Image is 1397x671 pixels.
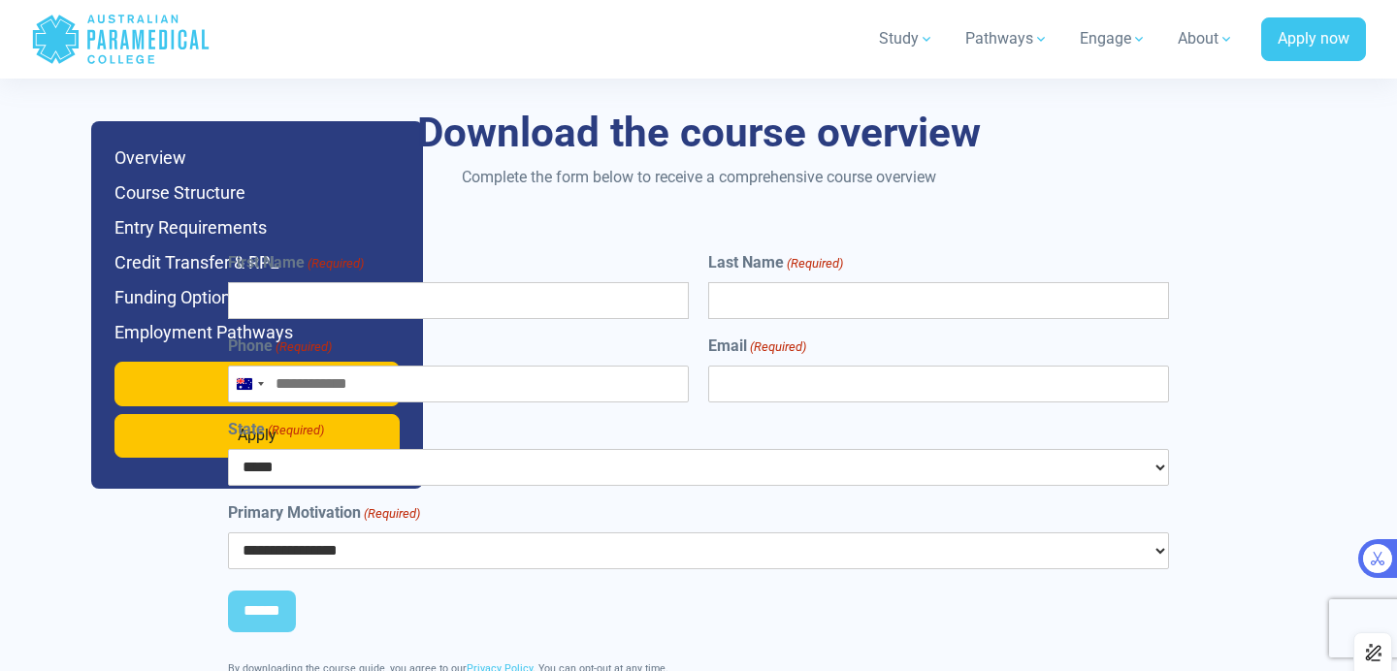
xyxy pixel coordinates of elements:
[1166,12,1246,66] a: About
[954,12,1060,66] a: Pathways
[275,337,333,357] span: (Required)
[31,8,211,71] a: Australian Paramedical College
[229,367,270,401] button: Selected country
[228,251,364,274] label: First Name
[307,254,365,273] span: (Required)
[267,421,325,440] span: (Required)
[748,337,806,357] span: (Required)
[867,12,946,66] a: Study
[785,254,843,273] span: (Required)
[228,418,324,441] label: State
[363,504,421,524] span: (Required)
[131,166,1266,189] p: Complete the form below to receive a comprehensive course overview
[708,251,843,274] label: Last Name
[708,335,806,358] label: Email
[228,335,332,358] label: Phone
[1261,17,1366,62] a: Apply now
[1068,12,1158,66] a: Engage
[228,501,420,525] label: Primary Motivation
[131,109,1266,158] h3: Download the course overview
